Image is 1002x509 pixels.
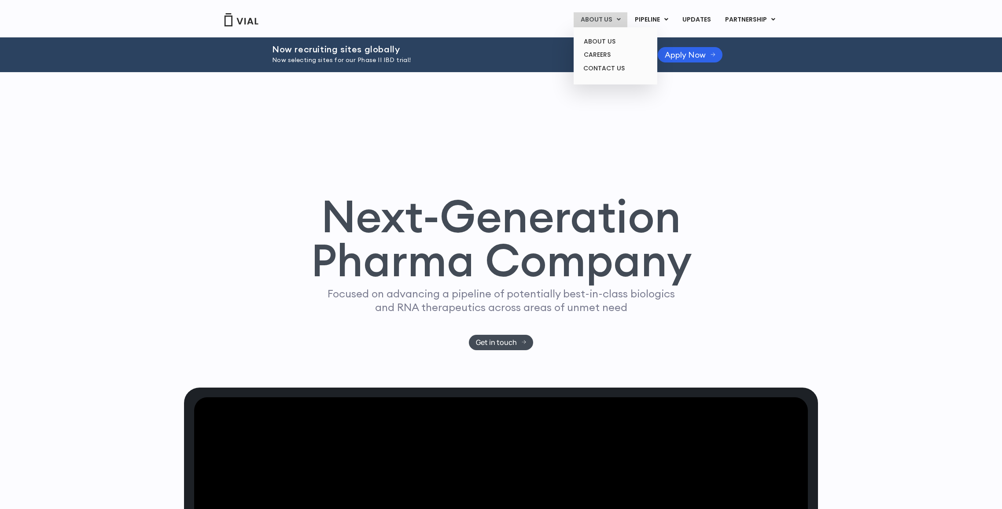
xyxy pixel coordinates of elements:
a: ABOUT USMenu Toggle [574,12,627,27]
p: Focused on advancing a pipeline of potentially best-in-class biologics and RNA therapeutics acros... [324,287,678,314]
a: CONTACT US [577,62,654,76]
span: Get in touch [476,339,517,346]
img: Vial Logo [224,13,259,26]
p: Now selecting sites for our Phase II IBD trial! [272,55,636,65]
a: ABOUT US [577,35,654,48]
span: Apply Now [665,51,706,58]
a: Get in touch [469,335,534,350]
a: UPDATES [675,12,718,27]
a: PIPELINEMenu Toggle [628,12,675,27]
h1: Next-Generation Pharma Company [310,194,692,283]
h2: Now recruiting sites globally [272,44,636,54]
a: Apply Now [658,47,722,62]
a: PARTNERSHIPMenu Toggle [718,12,782,27]
a: CAREERS [577,48,654,62]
